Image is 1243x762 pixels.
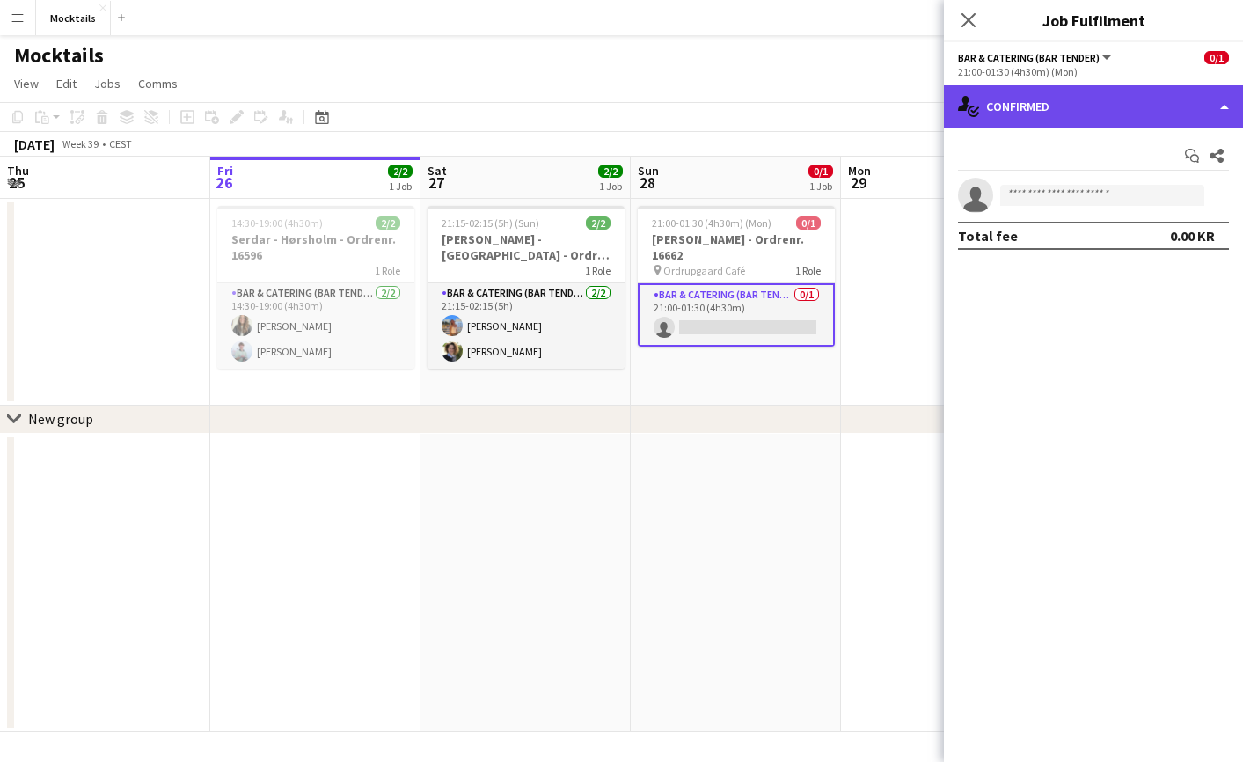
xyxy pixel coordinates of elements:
span: 28 [635,172,659,193]
span: Jobs [94,76,121,92]
div: [DATE] [14,136,55,153]
a: Jobs [87,72,128,95]
span: 21:00-01:30 (4h30m) (Mon) [652,216,771,230]
div: 1 Job [809,180,832,193]
span: 0/1 [796,216,821,230]
h1: Mocktails [14,42,104,69]
span: Edit [56,76,77,92]
h3: Serdar - Hørsholm - Ordrenr. 16596 [217,231,414,263]
span: 27 [425,172,447,193]
div: CEST [109,137,132,150]
span: Sun [638,163,659,179]
div: 1 Job [599,180,622,193]
app-card-role: Bar & Catering (Bar Tender)2/221:15-02:15 (5h)[PERSON_NAME][PERSON_NAME] [428,283,625,369]
span: Comms [138,76,178,92]
h3: Job Fulfilment [944,9,1243,32]
span: 25 [4,172,29,193]
span: 14:30-19:00 (4h30m) [231,216,323,230]
span: 2/2 [598,165,623,178]
div: Confirmed [944,85,1243,128]
span: Ordrupgaard Café [663,264,745,277]
app-card-role: Bar & Catering (Bar Tender)2/214:30-19:00 (4h30m)[PERSON_NAME][PERSON_NAME] [217,283,414,369]
span: 2/2 [388,165,413,178]
div: 21:00-01:30 (4h30m) (Mon) [958,65,1229,78]
span: 1 Role [585,264,611,277]
span: 1 Role [375,264,400,277]
div: 1 Job [389,180,412,193]
span: Week 39 [58,137,102,150]
span: View [14,76,39,92]
app-job-card: 21:00-01:30 (4h30m) (Mon)0/1[PERSON_NAME] - Ordrenr. 16662 Ordrupgaard Café1 RoleBar & Catering (... [638,206,835,347]
span: Sat [428,163,447,179]
button: Mocktails [36,1,111,35]
app-card-role: Bar & Catering (Bar Tender)0/121:00-01:30 (4h30m) [638,283,835,347]
app-job-card: 21:15-02:15 (5h) (Sun)2/2[PERSON_NAME] - [GEOGRAPHIC_DATA] - Ordre Nr. 165281 RoleBar & Catering ... [428,206,625,369]
span: 1 Role [795,264,821,277]
app-job-card: 14:30-19:00 (4h30m)2/2Serdar - Hørsholm - Ordrenr. 165961 RoleBar & Catering (Bar Tender)2/214:30... [217,206,414,369]
a: Edit [49,72,84,95]
span: 26 [215,172,233,193]
span: 2/2 [586,216,611,230]
h3: [PERSON_NAME] - Ordrenr. 16662 [638,231,835,263]
span: Mon [848,163,871,179]
div: Total fee [958,227,1018,245]
span: Bar & Catering (Bar Tender) [958,51,1100,64]
span: Fri [217,163,233,179]
div: New group [28,410,93,428]
span: 29 [845,172,871,193]
span: 0/1 [808,165,833,178]
span: 0/1 [1204,51,1229,64]
span: 2/2 [376,216,400,230]
a: Comms [131,72,185,95]
h3: [PERSON_NAME] - [GEOGRAPHIC_DATA] - Ordre Nr. 16528 [428,231,625,263]
a: View [7,72,46,95]
button: Bar & Catering (Bar Tender) [958,51,1114,64]
span: Thu [7,163,29,179]
div: 0.00 KR [1170,227,1215,245]
span: 21:15-02:15 (5h) (Sun) [442,216,539,230]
